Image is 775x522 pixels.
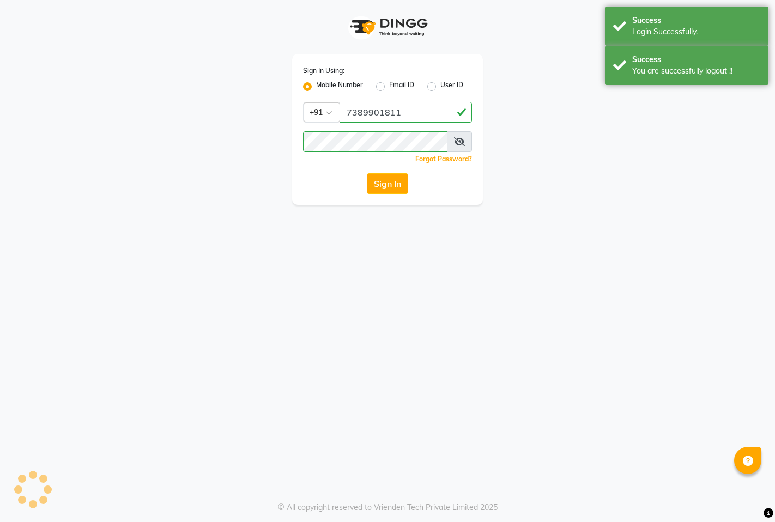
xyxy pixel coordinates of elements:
[729,478,764,511] iframe: chat widget
[340,102,472,123] input: Username
[632,15,760,26] div: Success
[303,66,344,76] label: Sign In Using:
[389,80,414,93] label: Email ID
[632,54,760,65] div: Success
[316,80,363,93] label: Mobile Number
[632,26,760,38] div: Login Successfully.
[415,155,472,163] a: Forgot Password?
[440,80,463,93] label: User ID
[632,65,760,77] div: You are successfully logout !!
[344,11,431,43] img: logo1.svg
[303,131,447,152] input: Username
[367,173,408,194] button: Sign In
